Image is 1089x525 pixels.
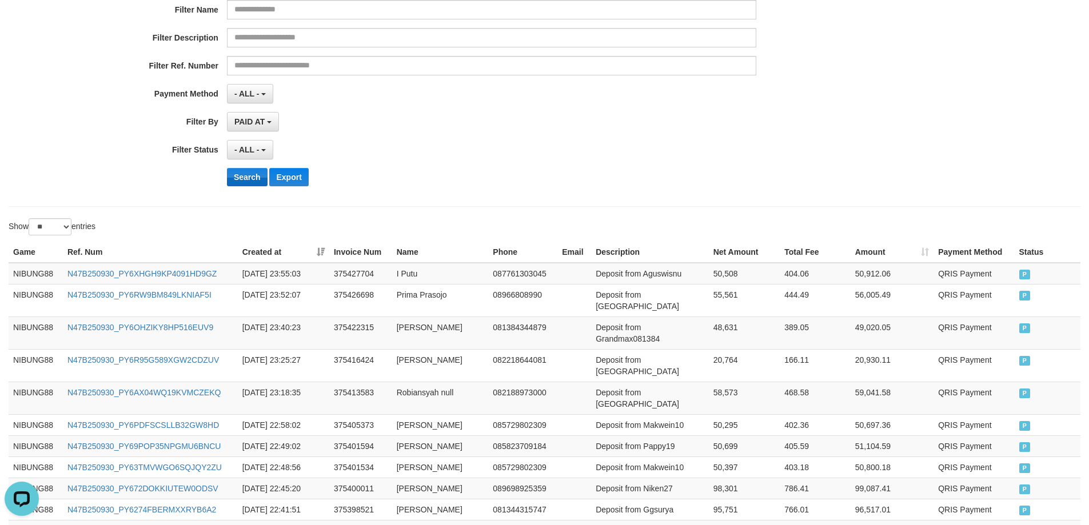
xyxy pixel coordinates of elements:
[709,456,780,478] td: 50,397
[238,414,329,435] td: [DATE] 22:58:02
[934,414,1014,435] td: QRIS Payment
[488,349,557,382] td: 082218644081
[392,414,489,435] td: [PERSON_NAME]
[780,478,851,499] td: 786.41
[9,435,63,456] td: NIBUNG88
[67,323,213,332] a: N47B250930_PY6OHZIKY8HP516EUV9
[392,382,489,414] td: Robiansyah null
[392,499,489,520] td: [PERSON_NAME]
[9,456,63,478] td: NIBUNG88
[934,349,1014,382] td: QRIS Payment
[1019,442,1031,452] span: PAID
[591,456,709,478] td: Deposit from Makwein10
[557,242,591,263] th: Email
[67,420,219,430] a: N47B250930_PY6PDFSCSLLB32GW8HD
[238,499,329,520] td: [DATE] 22:41:51
[238,478,329,499] td: [DATE] 22:45:20
[591,478,709,499] td: Deposit from Niken27
[709,263,780,284] td: 50,508
[851,284,934,316] td: 56,005.49
[488,284,557,316] td: 08966808990
[851,316,934,349] td: 49,020.05
[709,435,780,456] td: 50,699
[1019,388,1031,398] span: PAID
[851,382,934,414] td: 59,041.58
[234,89,260,98] span: - ALL -
[780,414,851,435] td: 402.36
[329,435,392,456] td: 375401594
[934,499,1014,520] td: QRIS Payment
[1019,356,1031,366] span: PAID
[709,414,780,435] td: 50,295
[9,218,95,235] label: Show entries
[392,349,489,382] td: [PERSON_NAME]
[709,349,780,382] td: 20,764
[67,442,221,451] a: N47B250930_PY69POP35NPGMU6BNCU
[709,382,780,414] td: 58,573
[67,484,218,493] a: N47B250930_PY672DOKKIUTEW0ODSV
[934,456,1014,478] td: QRIS Payment
[780,349,851,382] td: 166.11
[934,478,1014,499] td: QRIS Payment
[934,316,1014,349] td: QRIS Payment
[591,435,709,456] td: Deposit from Pappy19
[488,382,557,414] td: 082188973000
[238,242,329,263] th: Created at: activate to sort column ascending
[488,456,557,478] td: 085729802309
[851,414,934,435] td: 50,697.36
[9,284,63,316] td: NIBUNG88
[851,263,934,284] td: 50,912.06
[238,349,329,382] td: [DATE] 23:25:27
[591,242,709,263] th: Description
[780,456,851,478] td: 403.18
[1019,484,1031,494] span: PAID
[851,349,934,382] td: 20,930.11
[934,242,1014,263] th: Payment Method
[591,316,709,349] td: Deposit from Grandmax081384
[329,263,392,284] td: 375427704
[5,5,39,39] button: Open LiveChat chat widget
[709,316,780,349] td: 48,631
[9,242,63,263] th: Game
[488,499,557,520] td: 081344315747
[780,499,851,520] td: 766.01
[780,242,851,263] th: Total Fee
[9,316,63,349] td: NIBUNG88
[9,263,63,284] td: NIBUNG88
[591,284,709,316] td: Deposit from [GEOGRAPHIC_DATA]
[392,284,489,316] td: Prima Prasojo
[851,499,934,520] td: 96,517.01
[67,505,216,514] a: N47B250930_PY6274FBERMXXRYB6A2
[488,242,557,263] th: Phone
[1019,291,1031,300] span: PAID
[488,414,557,435] td: 085729802309
[392,478,489,499] td: [PERSON_NAME]
[851,242,934,263] th: Amount: activate to sort column ascending
[238,316,329,349] td: [DATE] 23:40:23
[780,435,851,456] td: 405.59
[392,316,489,349] td: [PERSON_NAME]
[67,463,222,472] a: N47B250930_PY63TMVWGO6SQJQY2ZU
[851,456,934,478] td: 50,800.18
[1019,270,1031,279] span: PAID
[227,84,273,103] button: - ALL -
[238,263,329,284] td: [DATE] 23:55:03
[851,435,934,456] td: 51,104.59
[780,263,851,284] td: 404.06
[591,349,709,382] td: Deposit from [GEOGRAPHIC_DATA]
[234,117,265,126] span: PAID AT
[238,382,329,414] td: [DATE] 23:18:35
[329,382,392,414] td: 375413583
[392,456,489,478] td: [PERSON_NAME]
[591,382,709,414] td: Deposit from [GEOGRAPHIC_DATA]
[234,145,260,154] span: - ALL -
[329,284,392,316] td: 375426698
[1019,323,1031,333] span: PAID
[934,435,1014,456] td: QRIS Payment
[1019,506,1031,515] span: PAID
[1015,242,1080,263] th: Status
[709,499,780,520] td: 95,751
[227,112,279,131] button: PAID AT
[329,316,392,349] td: 375422315
[934,263,1014,284] td: QRIS Payment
